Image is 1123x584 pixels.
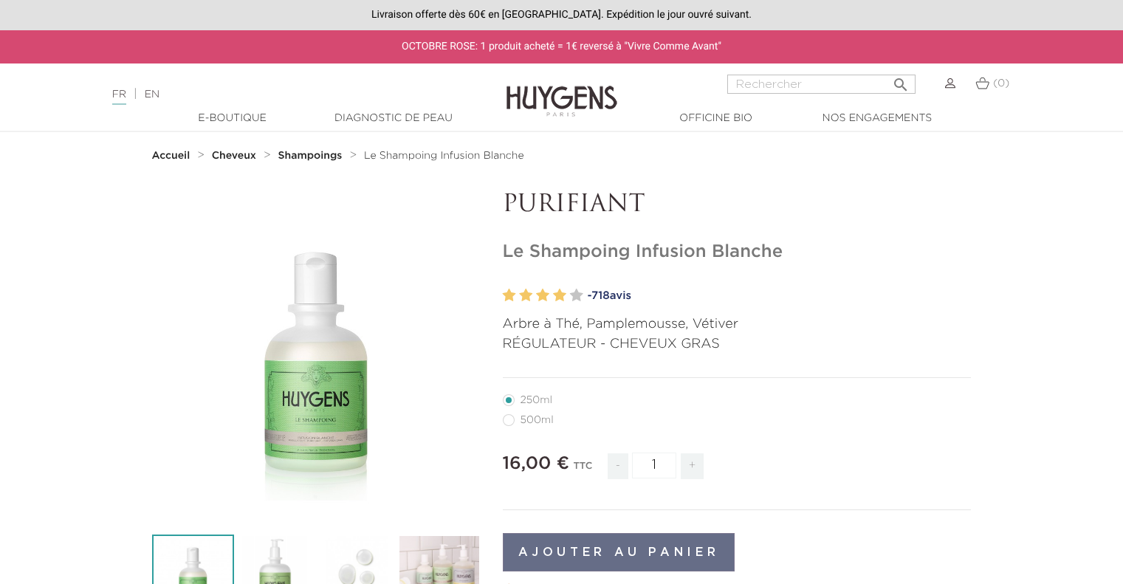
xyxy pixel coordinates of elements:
[503,285,516,306] label: 1
[503,414,571,426] label: 500ml
[503,241,972,263] h1: Le Shampoing Infusion Blanche
[588,285,972,307] a: -718avis
[278,151,343,161] strong: Shampoings
[536,285,549,306] label: 3
[519,285,532,306] label: 2
[506,62,617,119] img: Huygens
[364,150,524,162] a: Le Shampoing Infusion Blanche
[212,151,256,161] strong: Cheveux
[503,334,972,354] p: RÉGULATEUR - CHEVEUX GRAS
[681,453,704,479] span: +
[278,150,346,162] a: Shampoings
[591,290,610,301] span: 718
[632,453,676,478] input: Quantité
[145,89,159,100] a: EN
[105,86,457,103] div: |
[503,455,569,473] span: 16,00 €
[573,450,592,490] div: TTC
[887,70,914,90] button: 
[892,72,910,89] i: 
[159,111,306,126] a: E-Boutique
[553,285,566,306] label: 4
[320,111,467,126] a: Diagnostic de peau
[503,394,570,406] label: 250ml
[152,150,193,162] a: Accueil
[570,285,583,306] label: 5
[364,151,524,161] span: Le Shampoing Infusion Blanche
[152,151,190,161] strong: Accueil
[727,75,916,94] input: Rechercher
[608,453,628,479] span: -
[503,533,735,571] button: Ajouter au panier
[503,315,972,334] p: Arbre à Thé, Pamplemousse, Vétiver
[993,78,1009,89] span: (0)
[642,111,790,126] a: Officine Bio
[503,191,972,219] p: PURIFIANT
[112,89,126,105] a: FR
[212,150,260,162] a: Cheveux
[803,111,951,126] a: Nos engagements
